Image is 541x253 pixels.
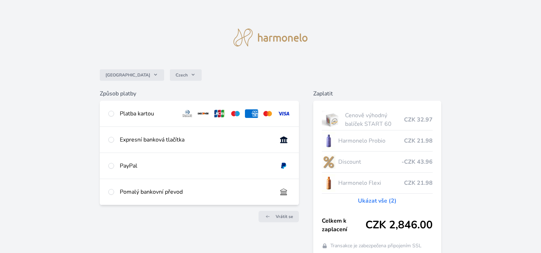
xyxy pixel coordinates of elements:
[105,72,150,78] span: [GEOGRAPHIC_DATA]
[176,72,188,78] span: Czech
[277,162,290,170] img: paypal.svg
[330,242,422,249] span: Transakce je zabezpečena připojením SSL
[365,219,433,232] span: CZK 2,846.00
[233,29,308,46] img: logo.svg
[120,162,271,170] div: PayPal
[100,69,164,81] button: [GEOGRAPHIC_DATA]
[277,135,290,144] img: onlineBanking_CZ.svg
[197,109,210,118] img: discover.svg
[404,179,433,187] span: CZK 21.98
[120,135,271,144] div: Expresní banková tlačítka
[322,174,335,192] img: CLEAN_FLEXI_se_stinem_x-hi_(1)-lo.jpg
[181,109,194,118] img: diners.svg
[322,111,342,129] img: start.jpg
[345,111,404,128] span: Cenově výhodný balíček START 60
[338,179,404,187] span: Harmonelo Flexi
[322,217,365,234] span: Celkem k zaplacení
[277,109,290,118] img: visa.svg
[213,109,226,118] img: jcb.svg
[120,109,175,118] div: Platba kartou
[120,188,271,196] div: Pomalý bankovní převod
[170,69,202,81] button: Czech
[276,214,293,219] span: Vrátit se
[322,132,335,150] img: CLEAN_PROBIO_se_stinem_x-lo.jpg
[313,89,441,98] h6: Zaplatit
[338,137,404,145] span: Harmonelo Probio
[404,137,433,145] span: CZK 21.98
[358,197,397,205] a: Ukázat vše (2)
[229,109,242,118] img: maestro.svg
[100,89,299,98] h6: Způsob platby
[338,158,402,166] span: Discount
[261,109,274,118] img: mc.svg
[404,115,433,124] span: CZK 32.97
[259,211,299,222] a: Vrátit se
[402,158,433,166] span: -CZK 43.96
[245,109,258,118] img: amex.svg
[277,188,290,196] img: bankTransfer_IBAN.svg
[322,153,335,171] img: discount-lo.png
